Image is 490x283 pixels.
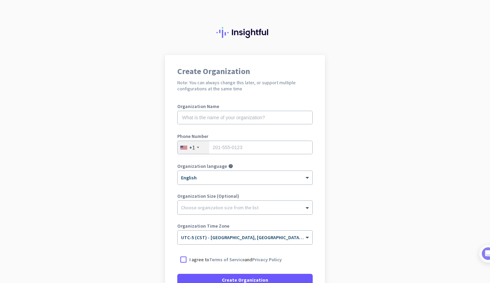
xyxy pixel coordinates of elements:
input: What is the name of your organization? [177,111,313,124]
h1: Create Organization [177,67,313,75]
label: Phone Number [177,134,313,139]
label: Organization Size (Optional) [177,194,313,198]
p: I agree to and [190,256,282,263]
input: 201-555-0123 [177,141,313,154]
div: +1 [189,144,195,151]
label: Organization Name [177,104,313,109]
h2: Note: You can always change this later, or support multiple configurations at the same time [177,79,313,92]
label: Organization language [177,164,227,169]
label: Organization Time Zone [177,224,313,228]
img: Insightful [216,27,274,38]
a: Privacy Policy [252,257,282,263]
i: help [228,164,233,169]
a: Terms of Service [209,257,245,263]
